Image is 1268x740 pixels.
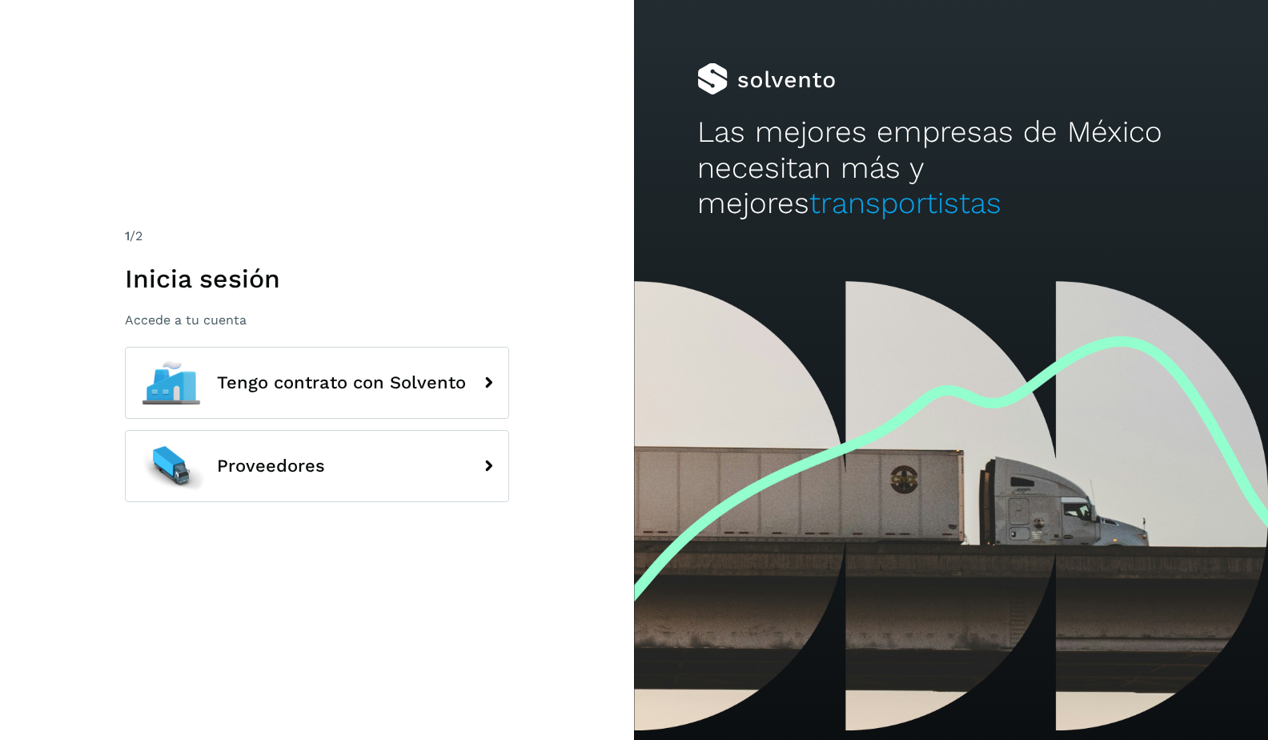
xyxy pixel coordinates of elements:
div: /2 [125,227,509,246]
span: transportistas [809,186,1001,220]
span: Proveedores [217,456,325,476]
span: Tengo contrato con Solvento [217,373,466,392]
h2: Las mejores empresas de México necesitan más y mejores [697,115,1205,221]
button: Tengo contrato con Solvento [125,347,509,419]
span: 1 [125,228,130,243]
button: Proveedores [125,430,509,502]
p: Accede a tu cuenta [125,312,509,328]
h1: Inicia sesión [125,263,509,294]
